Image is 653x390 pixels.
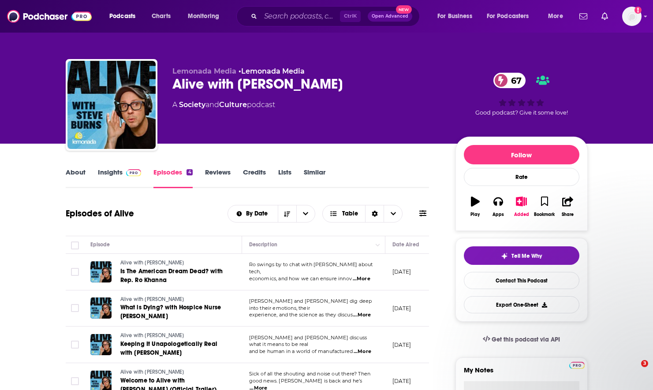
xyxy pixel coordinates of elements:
[556,191,579,223] button: Share
[470,212,480,217] div: Play
[243,168,266,188] a: Credits
[392,305,411,312] p: [DATE]
[249,334,367,348] span: [PERSON_NAME] and [PERSON_NAME] discuss what it means to be real
[392,268,411,275] p: [DATE]
[249,312,353,318] span: experience, and the science as they discus
[622,7,642,26] button: Show profile menu
[368,11,412,22] button: Open AdvancedNew
[205,100,219,109] span: and
[296,205,315,222] button: open menu
[188,10,219,22] span: Monitoring
[90,239,110,250] div: Episode
[103,9,147,23] button: open menu
[241,67,305,75] a: Lemonada Media
[340,11,361,22] span: Ctrl K
[153,168,192,188] a: Episodes4
[373,240,383,250] button: Column Actions
[431,9,483,23] button: open menu
[249,275,352,282] span: economics, and how we can ensure innov
[354,348,371,355] span: ...More
[239,67,305,75] span: •
[66,208,134,219] h1: Episodes of Alive
[476,329,567,350] a: Get this podcast via API
[481,9,542,23] button: open menu
[245,6,428,26] div: Search podcasts, credits, & more...
[71,377,79,385] span: Toggle select row
[562,212,574,217] div: Share
[146,9,176,23] a: Charts
[455,67,588,122] div: 67Good podcast? Give it some love!
[278,168,291,188] a: Lists
[219,100,247,109] a: Culture
[548,10,563,22] span: More
[228,205,315,223] h2: Choose List sort
[365,205,384,222] div: Sort Direction
[464,168,579,186] div: Rate
[249,239,277,250] div: Description
[353,312,371,319] span: ...More
[502,73,526,88] span: 67
[487,191,510,223] button: Apps
[120,332,226,340] a: Alive with [PERSON_NAME]
[120,259,226,267] a: Alive with [PERSON_NAME]
[152,10,171,22] span: Charts
[493,212,504,217] div: Apps
[120,368,226,376] a: Alive with [PERSON_NAME]
[71,268,79,276] span: Toggle select row
[514,212,529,217] div: Added
[464,296,579,313] button: Export One-Sheet
[342,211,358,217] span: Table
[622,7,642,26] span: Logged in as nwierenga
[278,205,296,222] button: Sort Direction
[67,61,156,149] img: Alive with Steve Burns
[622,7,642,26] img: User Profile
[464,272,579,289] a: Contact This Podcast
[464,366,579,381] label: My Notes
[534,212,555,217] div: Bookmark
[120,296,226,304] a: Alive with [PERSON_NAME]
[249,371,371,377] span: Sick of all the shouting and noise out there? Then
[249,298,372,311] span: [PERSON_NAME] and [PERSON_NAME] dig deep into their emotions, their
[511,253,542,260] span: Tell Me Why
[322,205,403,223] button: Choose View
[392,341,411,349] p: [DATE]
[475,109,568,116] span: Good podcast? Give it some love!
[396,5,412,14] span: New
[120,332,184,338] span: Alive with [PERSON_NAME]
[228,211,278,217] button: open menu
[7,8,92,25] img: Podchaser - Follow, Share and Rate Podcasts
[437,10,472,22] span: For Business
[109,10,135,22] span: Podcasts
[542,9,574,23] button: open menu
[246,211,271,217] span: By Date
[501,253,508,260] img: tell me why sparkle
[98,168,142,188] a: InsightsPodchaser Pro
[126,169,142,176] img: Podchaser Pro
[172,100,275,110] div: A podcast
[598,9,612,24] a: Show notifications dropdown
[187,169,192,175] div: 4
[487,10,529,22] span: For Podcasters
[120,369,184,375] span: Alive with [PERSON_NAME]
[120,267,223,284] span: Is The American Dream Dead? with Rep. Ro Khanna
[533,191,556,223] button: Bookmark
[304,168,325,188] a: Similar
[392,239,419,250] div: Date Aired
[205,168,231,188] a: Reviews
[120,260,184,266] span: Alive with [PERSON_NAME]
[66,168,86,188] a: About
[261,9,340,23] input: Search podcasts, credits, & more...
[249,348,353,354] span: and be human in a world of manufactured
[182,9,231,23] button: open menu
[120,296,184,302] span: Alive with [PERSON_NAME]
[510,191,533,223] button: Added
[353,275,370,282] span: ...More
[71,341,79,349] span: Toggle select row
[120,267,226,285] a: Is The American Dream Dead? with Rep. Ro Khanna
[464,246,579,265] button: tell me why sparkleTell Me Why
[576,9,591,24] a: Show notifications dropdown
[464,145,579,164] button: Follow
